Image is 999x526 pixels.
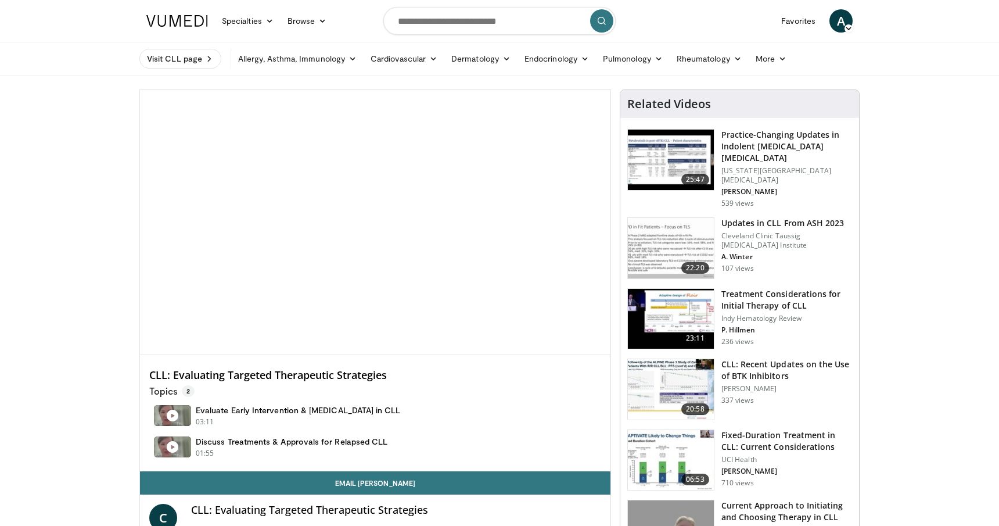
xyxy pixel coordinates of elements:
p: UCI Health [721,455,852,464]
a: Visit CLL page [139,49,221,69]
p: [PERSON_NAME] [721,467,852,476]
span: 20:58 [681,403,709,415]
img: 0db973f5-4d67-4de2-87bb-a6fa853c5629.150x105_q85_crop-smart_upscale.jpg [628,430,714,491]
p: P. Hillmen [721,325,852,335]
p: [US_STATE][GEOGRAPHIC_DATA][MEDICAL_DATA] [721,166,852,185]
a: Specialties [215,9,281,33]
p: Cleveland Clinic Taussig [MEDICAL_DATA] Institute [721,231,852,250]
p: 337 views [721,396,754,405]
a: Dermatology [444,47,518,70]
a: Browse [281,9,334,33]
h3: CLL: Recent Updates on the Use of BTK Inhibitors [721,359,852,382]
p: [PERSON_NAME] [721,384,852,393]
a: Cardiovascular [364,47,444,70]
video-js: Video Player [140,90,610,355]
span: 2 [182,385,195,397]
h4: CLL: Evaluating Targeted Therapeutic Strategies [149,369,601,382]
p: 01:55 [196,448,214,459]
p: 236 views [721,337,754,346]
p: 107 views [721,264,754,273]
span: 25:47 [681,174,709,185]
a: Email [PERSON_NAME] [140,471,610,495]
h3: Practice-Changing Updates in Indolent [MEDICAL_DATA] [MEDICAL_DATA] [721,129,852,164]
a: Rheumatology [670,47,749,70]
p: Indy Hematology Review [721,314,852,323]
input: Search topics, interventions [383,7,616,35]
h4: Discuss Treatments & Approvals for Relapsed CLL [196,436,387,447]
a: Endocrinology [518,47,596,70]
span: 06:53 [681,474,709,485]
img: 117f3740-d503-43cc-a5ea-b33beb9ffa25.150x105_q85_crop-smart_upscale.jpg [628,289,714,349]
h4: CLL: Evaluating Targeted Therapeutic Strategies [191,504,601,517]
a: Pulmonology [596,47,670,70]
a: Allergy, Asthma, Immunology [231,47,364,70]
a: 25:47 Practice-Changing Updates in Indolent [MEDICAL_DATA] [MEDICAL_DATA] [US_STATE][GEOGRAPHIC_D... [627,129,852,208]
span: 22:20 [681,262,709,274]
p: [PERSON_NAME] [721,187,852,196]
a: 06:53 Fixed-Duration Treatment in CLL: Current Considerations UCI Health [PERSON_NAME] 710 views [627,430,852,491]
img: b8507e76-446e-417c-8386-e0c92f4e6413.150x105_q85_crop-smart_upscale.jpg [628,359,714,420]
h3: Updates in CLL From ASH 2023 [721,217,852,229]
h3: Current Approach to Initiating and Choosing Therapy in CLL [721,500,852,523]
p: 539 views [721,199,754,208]
a: 20:58 CLL: Recent Updates on the Use of BTK Inhibitors [PERSON_NAME] 337 views [627,359,852,420]
a: A [829,9,853,33]
a: More [749,47,793,70]
h3: Fixed-Duration Treatment in CLL: Current Considerations [721,430,852,453]
a: 22:20 Updates in CLL From ASH 2023 Cleveland Clinic Taussig [MEDICAL_DATA] Institute A. Winter 10... [627,217,852,279]
a: 23:11 Treatment Considerations for Initial Therapy of CLL Indy Hematology Review P. Hillmen 236 v... [627,288,852,350]
p: 03:11 [196,417,214,427]
p: A. Winter [721,252,852,262]
h4: Related Videos [627,97,711,111]
img: VuMedi Logo [146,15,208,27]
h3: Treatment Considerations for Initial Therapy of CLL [721,288,852,312]
a: Favorites [774,9,822,33]
h4: Evaluate Early Intervention & [MEDICAL_DATA] in CLL [196,405,401,416]
p: Topics [149,385,195,397]
span: 23:11 [681,332,709,344]
img: e7d2fdbb-4dba-4ee2-923c-d77a4c67415d.150x105_q85_crop-smart_upscale.jpg [628,218,714,278]
p: 710 views [721,478,754,488]
img: a58b8660-c6ac-45b9-b037-8c73b0b55aa9.150x105_q85_crop-smart_upscale.jpg [628,130,714,190]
